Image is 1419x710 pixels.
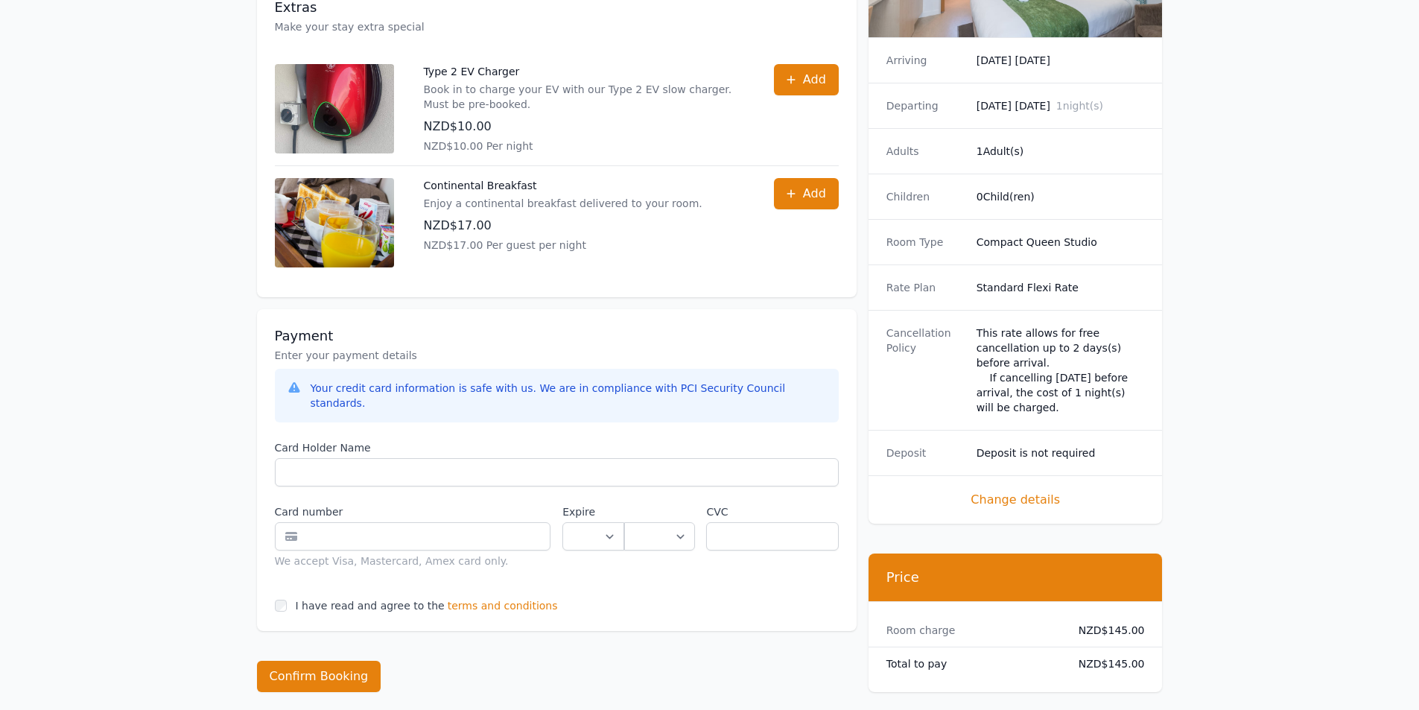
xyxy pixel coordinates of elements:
[424,139,744,153] p: NZD$10.00 Per night
[275,348,839,363] p: Enter your payment details
[803,185,826,203] span: Add
[1056,100,1103,112] span: 1 night(s)
[977,280,1145,295] dd: Standard Flexi Rate
[296,600,445,612] label: I have read and agree to the
[886,235,965,250] dt: Room Type
[977,144,1145,159] dd: 1 Adult(s)
[424,64,744,79] p: Type 2 EV Charger
[275,554,551,568] div: We accept Visa, Mastercard, Amex card only.
[562,504,624,519] label: Expire
[886,491,1145,509] span: Change details
[275,19,839,34] p: Make your stay extra special
[275,64,394,153] img: Type 2 EV Charger
[706,504,838,519] label: CVC
[275,504,551,519] label: Card number
[275,327,839,345] h3: Payment
[886,623,1055,638] dt: Room charge
[448,598,558,613] span: terms and conditions
[275,440,839,455] label: Card Holder Name
[977,189,1145,204] dd: 0 Child(ren)
[1067,656,1145,671] dd: NZD$145.00
[886,280,965,295] dt: Rate Plan
[311,381,827,411] div: Your credit card information is safe with us. We are in compliance with PCI Security Council stan...
[774,178,839,209] button: Add
[774,64,839,95] button: Add
[424,178,702,193] p: Continental Breakfast
[977,326,1145,415] div: This rate allows for free cancellation up to 2 days(s) before arrival. If cancelling [DATE] befor...
[803,71,826,89] span: Add
[977,98,1145,113] dd: [DATE] [DATE]
[886,446,965,460] dt: Deposit
[886,53,965,68] dt: Arriving
[886,656,1055,671] dt: Total to pay
[624,504,694,519] label: .
[424,196,702,211] p: Enjoy a continental breakfast delivered to your room.
[886,189,965,204] dt: Children
[424,82,744,112] p: Book in to charge your EV with our Type 2 EV slow charger. Must be pre-booked.
[977,235,1145,250] dd: Compact Queen Studio
[886,144,965,159] dt: Adults
[886,568,1145,586] h3: Price
[977,53,1145,68] dd: [DATE] [DATE]
[424,217,702,235] p: NZD$17.00
[424,118,744,136] p: NZD$10.00
[275,178,394,267] img: Continental Breakfast
[886,326,965,415] dt: Cancellation Policy
[424,238,702,253] p: NZD$17.00 Per guest per night
[886,98,965,113] dt: Departing
[977,446,1145,460] dd: Deposit is not required
[257,661,381,692] button: Confirm Booking
[1067,623,1145,638] dd: NZD$145.00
